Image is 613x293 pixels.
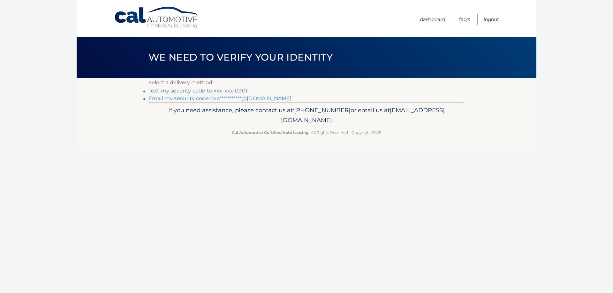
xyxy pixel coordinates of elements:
p: If you need assistance, please contact us at: or email us at [153,105,460,126]
a: Logout [484,14,499,25]
strong: Cal Automotive Certified Auto Leasing [232,130,308,135]
a: FAQ's [459,14,470,25]
a: Text my security code to xxx-xxx-0901 [148,88,247,94]
span: We need to verify your identity [148,51,333,63]
a: Dashboard [420,14,445,25]
p: Select a delivery method: [148,78,465,87]
span: [PHONE_NUMBER] [294,106,351,114]
p: - All Rights Reserved - Copyright 2025 [153,129,460,136]
a: Cal Automotive [114,6,200,29]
